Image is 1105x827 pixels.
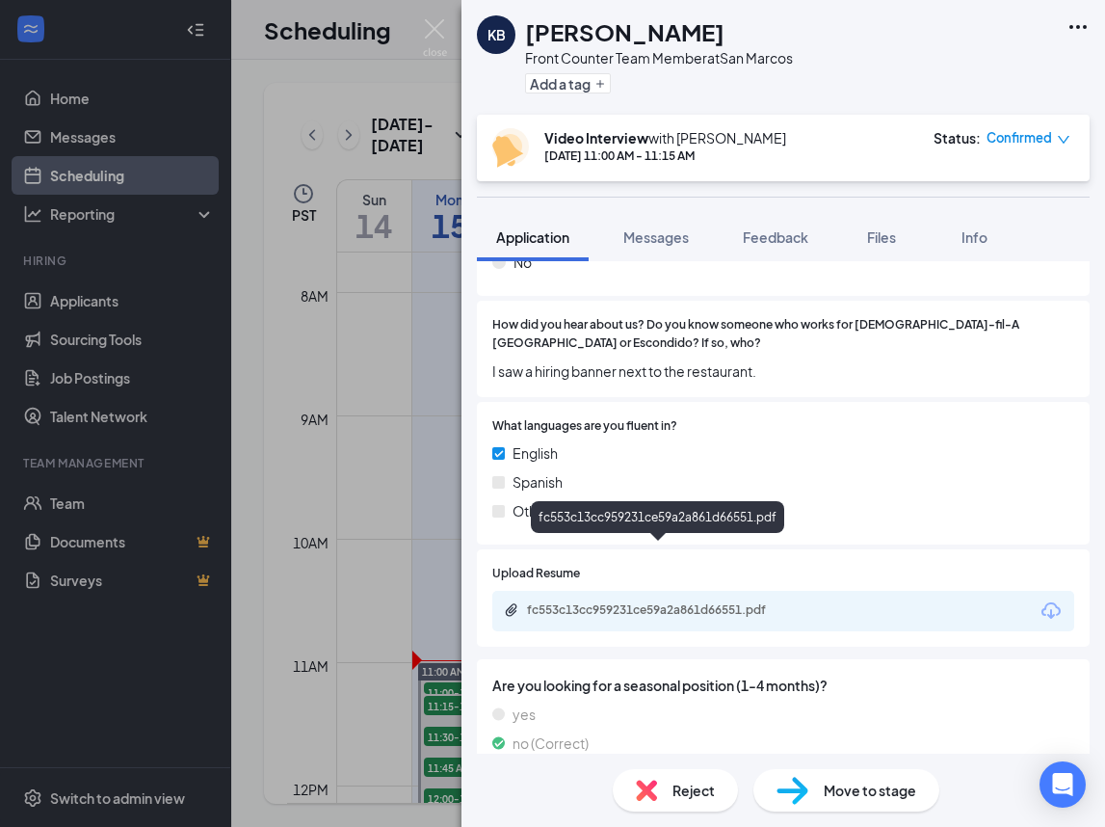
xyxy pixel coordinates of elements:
[544,147,786,164] div: [DATE] 11:00 AM - 11:15 AM
[525,15,724,48] h1: [PERSON_NAME]
[513,704,536,725] span: yes
[1057,133,1070,147] span: down
[544,128,786,147] div: with [PERSON_NAME]
[492,360,1074,382] span: I saw a hiring banner next to the restaurant.
[672,780,715,801] span: Reject
[531,501,784,533] div: fc553c13cc959231ce59a2a861d66551.pdf
[487,25,506,44] div: KB
[492,565,580,583] span: Upload Resume
[525,73,611,93] button: PlusAdd a tag
[513,733,589,754] span: no (Correct)
[513,442,558,464] span: English
[594,78,606,90] svg: Plus
[1039,761,1086,808] div: Open Intercom Messenger
[527,602,797,618] div: fc553c13cc959231ce59a2a861d66551.pdf
[496,228,569,246] span: Application
[504,602,519,618] svg: Paperclip
[743,228,808,246] span: Feedback
[504,602,816,621] a: Paperclipfc553c13cc959231ce59a2a861d66551.pdf
[824,780,916,801] span: Move to stage
[492,417,677,436] span: What languages are you fluent in?
[513,500,550,521] span: Other
[961,228,987,246] span: Info
[544,129,648,147] b: Video Interview
[513,471,563,493] span: Spanish
[867,228,896,246] span: Files
[1066,15,1090,39] svg: Ellipses
[1039,600,1063,623] svg: Download
[934,128,981,147] div: Status :
[987,128,1052,147] span: Confirmed
[623,228,689,246] span: Messages
[492,675,1074,696] span: Are you looking for a seasonal position (1-4 months)?
[513,252,532,273] span: No
[525,48,793,67] div: Front Counter Team Member at San Marcos
[492,316,1074,353] span: How did you hear about us? Do you know someone who works for [DEMOGRAPHIC_DATA]-fil-A [GEOGRAPHIC...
